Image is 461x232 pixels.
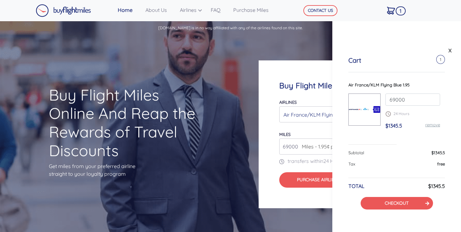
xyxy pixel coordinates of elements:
[349,103,380,117] img: Air-France-KLM-Flying-Blue.png
[348,183,364,189] h6: TOTAL
[387,7,395,14] img: Cart
[115,4,143,16] a: Home
[279,106,386,122] button: Air France/KLM Flying Blue
[436,55,445,64] span: 1
[348,161,355,166] span: Tax
[385,111,440,117] p: 24 Hours
[49,162,202,178] p: Get miles from your preferred airline straight to your loyalty program
[303,5,337,16] button: CONTACT US
[143,4,177,16] a: About Us
[49,86,202,160] h1: Buy Flight Miles Online And Reap the Rewards of Travel Discounts
[279,81,386,90] h4: Buy Flight Miles Online
[348,150,364,155] span: Subtotal
[283,109,378,121] div: Air France/KLM Flying Blue
[425,122,440,127] a: remove
[299,143,350,150] span: Miles - 1.95¢ per mile
[36,4,91,17] img: Buy Flight Miles Logo
[385,122,402,129] span: $1345.5
[231,4,279,16] a: Purchase Miles
[348,57,361,64] h5: Cart
[279,172,386,188] button: Purchase Airline Miles$1345.50
[437,161,445,166] span: free
[279,157,386,165] p: transfers within
[323,158,338,164] span: 24 Hrs
[348,82,410,87] span: Air France/KLM Flying Blue 1.95
[385,200,409,206] a: CHECKOUT
[447,46,453,55] a: X
[279,132,290,137] label: miles
[431,150,445,155] span: $1345.5
[428,183,445,189] h6: $1345.5
[361,197,433,210] button: CHECKOUT
[279,100,297,105] label: Airlines
[208,4,231,16] a: FAQ
[36,3,91,19] a: Buy Flight Miles Logo
[384,4,404,17] a: 1
[396,6,406,15] span: 1
[177,4,208,16] a: Airlines
[385,111,391,117] img: schedule.png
